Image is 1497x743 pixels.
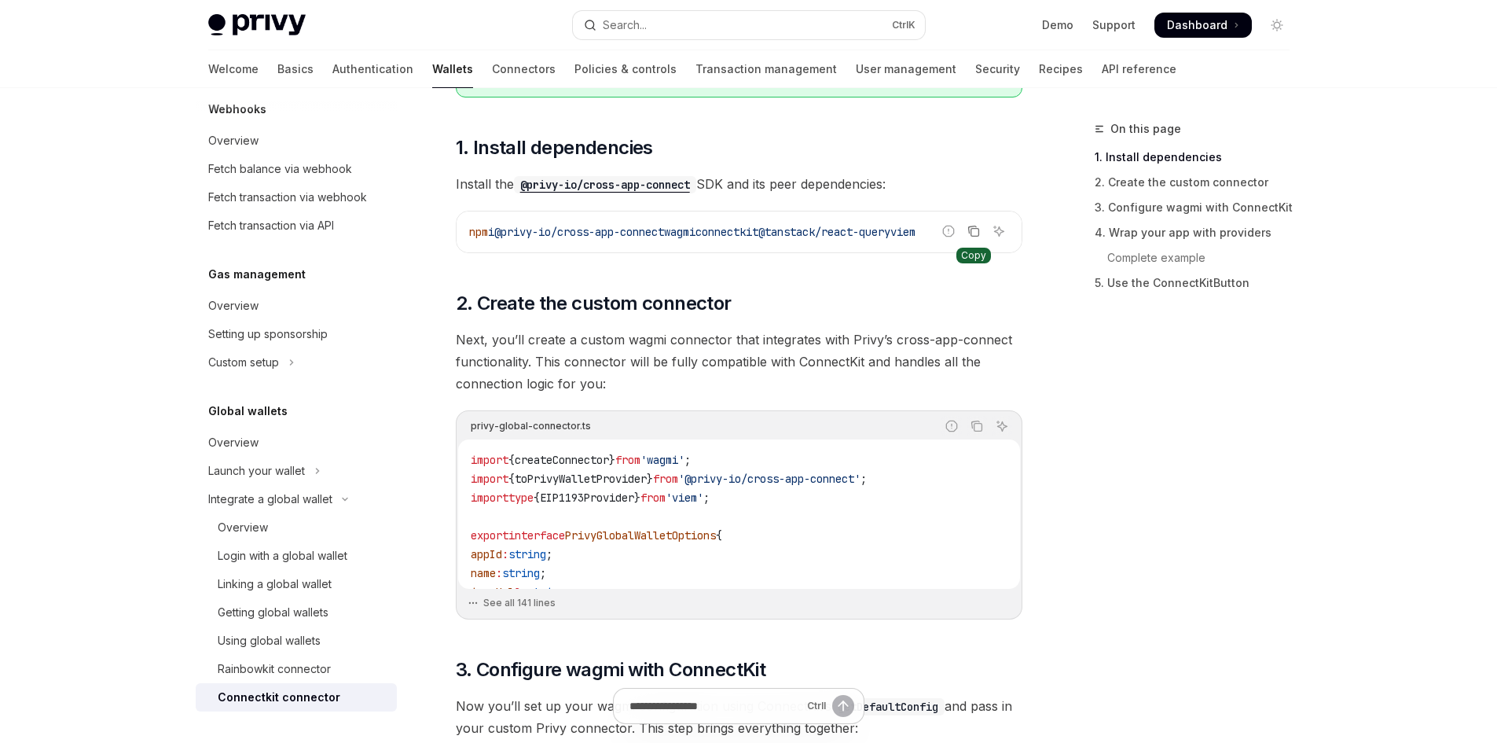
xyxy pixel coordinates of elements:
a: 4. Wrap your app with providers [1095,220,1302,245]
span: 'viem' [666,491,703,505]
div: Rainbowkit connector [218,660,331,679]
a: Linking a global wallet [196,570,397,598]
h5: Gas management [208,265,306,284]
span: i [488,225,494,239]
a: Login with a global wallet [196,542,397,570]
span: Dashboard [1167,17,1227,33]
div: Search... [603,16,647,35]
div: Fetch transaction via webhook [208,188,367,207]
span: npm [469,225,488,239]
a: Welcome [208,50,259,88]
button: Copy the contents from the code block [963,221,984,241]
span: EIP1193Provider [540,491,634,505]
code: @privy-io/cross-app-connect [514,176,696,193]
div: Overview [208,433,259,452]
span: Next, you’ll create a custom wagmi connector that integrates with Privy’s cross-app-connect funct... [456,329,1022,395]
a: Overview [196,127,397,155]
span: from [653,472,678,486]
span: 'wagmi' [640,453,684,467]
a: Overview [196,292,397,320]
a: 2. Create the custom connector [1095,170,1302,195]
span: string [508,547,546,561]
div: Copy [956,248,991,263]
button: Send message [832,695,854,717]
span: import [471,491,508,505]
span: } [647,472,653,486]
span: from [640,491,666,505]
div: Overview [208,296,259,315]
button: Ask AI [989,221,1009,241]
button: Toggle dark mode [1264,13,1290,38]
span: : [496,566,502,580]
button: Toggle Launch your wallet section [196,457,397,485]
button: Report incorrect code [941,416,962,436]
div: Fetch transaction via API [208,216,334,235]
a: Complete example [1095,245,1302,270]
span: } [609,453,615,467]
div: Launch your wallet [208,462,305,480]
a: Connectors [492,50,556,88]
span: string [527,585,565,599]
span: @tanstack/react-query [758,225,890,239]
span: 3. Configure wagmi with ConnectKit [456,657,766,682]
a: Wallets [432,50,473,88]
a: Authentication [332,50,413,88]
span: ; [546,547,552,561]
a: Rainbowkit connector [196,655,397,683]
span: : [502,547,508,561]
a: Policies & controls [574,50,677,88]
span: Install the SDK and its peer dependencies: [456,173,1022,195]
div: Connectkit connector [218,688,340,707]
span: string [502,566,540,580]
div: Linking a global wallet [218,575,332,594]
span: { [716,528,722,543]
div: Getting global wallets [218,603,328,622]
span: ; [703,491,710,505]
input: Ask a question... [629,689,801,723]
span: iconUrl [471,585,515,599]
span: ; [540,566,546,580]
img: light logo [208,14,306,36]
span: from [615,453,640,467]
a: Connectkit connector [196,683,397,712]
span: } [634,491,640,505]
span: Ctrl K [892,19,915,31]
button: Toggle Integrate a global wallet section [196,485,397,513]
span: { [534,491,540,505]
a: Using global wallets [196,627,397,655]
a: 5. Use the ConnectKitButton [1095,270,1302,296]
a: Recipes [1039,50,1083,88]
span: import [471,472,508,486]
a: 1. Install dependencies [1095,145,1302,170]
div: Using global wallets [218,631,321,650]
span: createConnector [515,453,609,467]
a: 3. Configure wagmi with ConnectKit [1095,195,1302,220]
span: interface [508,528,565,543]
span: '@privy-io/cross-app-connect' [678,472,860,486]
span: import [471,453,508,467]
span: On this page [1110,120,1181,138]
a: Demo [1042,17,1073,33]
button: Report incorrect code [938,221,959,241]
span: type [508,491,534,505]
span: 1. Install dependencies [456,135,653,160]
span: ; [684,453,691,467]
button: Open search [573,11,925,39]
a: Fetch balance via webhook [196,155,397,183]
a: Fetch transaction via webhook [196,183,397,211]
span: appId [471,547,502,561]
div: Setting up sponsorship [208,325,328,344]
span: { [508,472,515,486]
a: Getting global wallets [196,598,397,627]
a: Support [1092,17,1136,33]
a: Overview [196,513,397,542]
span: 2. Create the custom connector [456,291,732,316]
span: toPrivyWalletProvider [515,472,647,486]
a: Overview [196,429,397,457]
span: viem [890,225,915,239]
button: Ask AI [992,416,1012,436]
span: @privy-io/cross-app-connect [494,225,664,239]
div: Overview [218,518,268,537]
button: Copy the contents from the code block [967,416,987,436]
a: @privy-io/cross-app-connect [514,176,696,192]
